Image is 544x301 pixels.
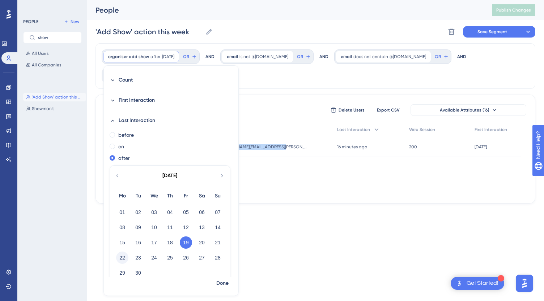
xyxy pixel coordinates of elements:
label: after [118,154,130,162]
label: before [118,131,134,139]
div: Tu [130,192,146,200]
img: launcher-image-alternative-text [455,279,464,288]
div: People [95,5,474,15]
button: Publish Changes [492,4,535,16]
div: Mo [114,192,130,200]
button: 11 [164,221,176,234]
button: 17 [148,236,160,249]
button: 01 [116,206,128,218]
div: PEOPLE [23,19,38,25]
div: AND [457,49,466,64]
button: 14 [212,221,224,234]
button: All Users [23,49,82,58]
span: Count [119,76,133,84]
span: does not contain [353,54,388,60]
button: 13 [196,221,208,234]
button: New [61,17,82,26]
span: 'Add Show' action this week [32,94,83,100]
input: Search [38,35,76,40]
time: 16 minutes ago [337,144,367,149]
span: All Companies [32,62,61,68]
input: Segment Name [95,27,203,37]
button: First Interaction [110,92,230,109]
span: Web Session [409,127,435,132]
button: 30 [132,267,144,279]
span: Export CSV [377,107,400,113]
button: 24 [148,252,160,264]
span: after [150,54,161,60]
button: OR [434,51,450,62]
button: OR [296,51,312,62]
iframe: UserGuiding AI Assistant Launcher [514,272,535,294]
span: Done [216,279,229,288]
time: [DATE] [475,144,487,149]
button: 03 [148,206,160,218]
button: 20 [196,236,208,249]
button: 16 [132,236,144,249]
span: email [341,54,352,60]
button: Available Attributes (16) [411,104,526,116]
button: 09 [132,221,144,234]
button: OR [182,51,198,62]
span: [PERSON_NAME][EMAIL_ADDRESS][PERSON_NAME][DOMAIN_NAME] [217,144,308,150]
button: Delete Users [330,104,366,116]
span: Last Interaction [119,116,155,125]
button: Save Segment [463,26,521,38]
span: organiser add show [108,54,149,60]
span: OR [297,54,303,60]
div: Get Started! [467,279,498,287]
button: 19 [180,236,192,249]
span: @[DOMAIN_NAME] [252,54,288,60]
button: Done [212,277,233,290]
span: Available Attributes (16) [440,107,489,113]
button: 29 [116,267,128,279]
button: 10 [148,221,160,234]
div: Fr [178,192,194,200]
div: AND [205,49,214,64]
button: Export CSV [370,104,406,116]
button: 12 [180,221,192,234]
button: 21 [212,236,224,249]
span: Save Segment [477,29,507,35]
span: email [227,54,238,60]
div: AND [319,49,328,64]
button: Last Interaction [110,112,230,129]
button: 07 [212,206,224,218]
button: 06 [196,206,208,218]
button: 18 [164,236,176,249]
span: Delete Users [339,107,365,113]
div: Sa [194,192,210,200]
button: 28 [212,252,224,264]
button: 'Add Show' action this week [23,93,86,101]
span: Need Help? [17,2,45,10]
button: Filter [102,68,138,83]
span: Showman's [32,106,54,112]
span: OR [435,54,441,60]
button: 08 [116,221,128,234]
button: 25 [164,252,176,264]
button: 27 [196,252,208,264]
label: on [118,142,124,151]
span: [DATE] [162,54,174,60]
span: First Interaction [119,96,155,105]
div: Open Get Started! checklist, remaining modules: 1 [451,277,504,290]
button: 26 [180,252,192,264]
button: 15 [116,236,128,249]
span: OR [183,54,189,60]
button: 22 [116,252,128,264]
button: 02 [132,206,144,218]
span: New [71,19,79,25]
div: 1 [498,275,504,282]
span: Publish Changes [496,7,531,13]
div: Su [210,192,226,200]
button: 04 [164,206,176,218]
span: @[DOMAIN_NAME] [390,54,426,60]
span: 200 [409,144,417,150]
span: is not [239,54,250,60]
button: All Companies [23,61,82,69]
span: First Interaction [475,127,507,132]
span: All Users [32,51,48,56]
button: 05 [180,206,192,218]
